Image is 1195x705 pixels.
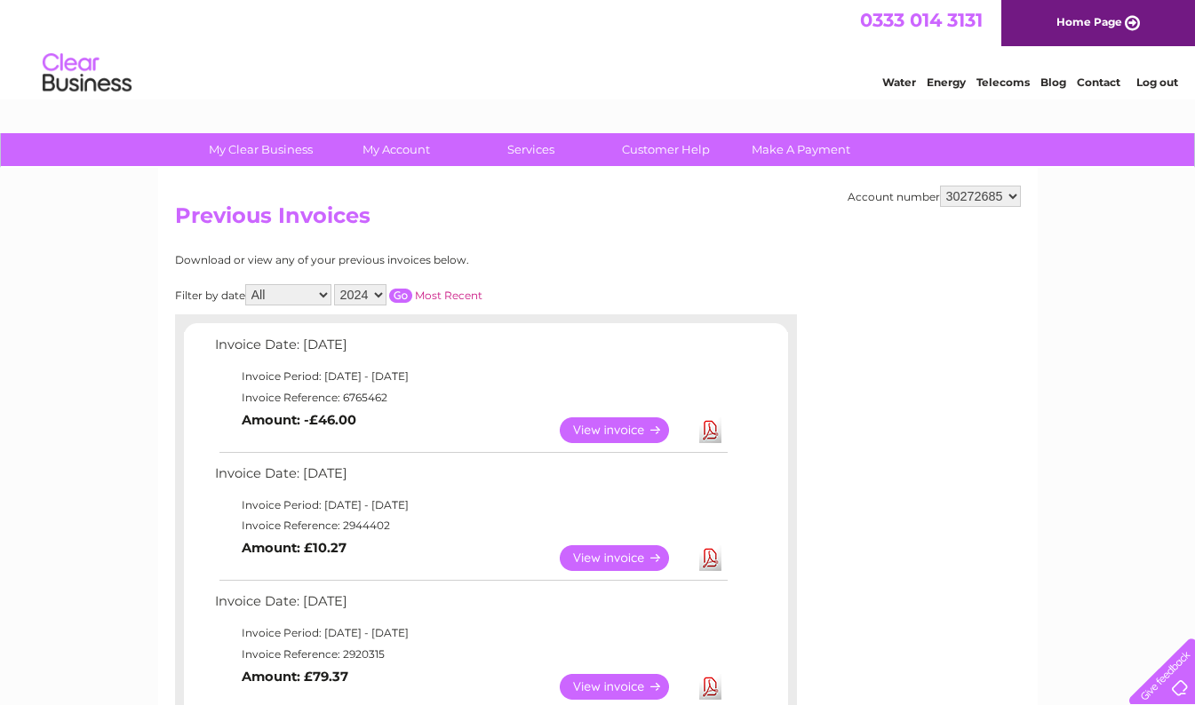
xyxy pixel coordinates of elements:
[1040,75,1066,89] a: Blog
[699,674,721,700] a: Download
[560,674,690,700] a: View
[927,75,966,89] a: Energy
[211,644,730,665] td: Invoice Reference: 2920315
[848,186,1021,207] div: Account number
[458,133,604,166] a: Services
[211,333,730,366] td: Invoice Date: [DATE]
[211,387,730,408] td: Invoice Reference: 6765462
[976,75,1030,89] a: Telecoms
[882,75,916,89] a: Water
[560,417,690,443] a: View
[187,133,334,166] a: My Clear Business
[175,254,641,266] div: Download or view any of your previous invoices below.
[699,417,721,443] a: Download
[242,412,356,428] b: Amount: -£46.00
[211,590,730,622] td: Invoice Date: [DATE]
[179,10,1018,86] div: Clear Business is a trading name of Verastar Limited (registered in [GEOGRAPHIC_DATA] No. 3667643...
[211,622,730,644] td: Invoice Period: [DATE] - [DATE]
[593,133,739,166] a: Customer Help
[728,133,874,166] a: Make A Payment
[211,366,730,387] td: Invoice Period: [DATE] - [DATE]
[1077,75,1120,89] a: Contact
[1136,75,1178,89] a: Log out
[415,289,482,302] a: Most Recent
[211,495,730,516] td: Invoice Period: [DATE] - [DATE]
[175,203,1021,237] h2: Previous Invoices
[560,545,690,571] a: View
[323,133,469,166] a: My Account
[699,545,721,571] a: Download
[211,462,730,495] td: Invoice Date: [DATE]
[242,540,347,556] b: Amount: £10.27
[211,515,730,536] td: Invoice Reference: 2944402
[860,9,983,31] a: 0333 014 3131
[175,284,641,305] div: Filter by date
[42,46,132,100] img: logo.png
[242,669,348,685] b: Amount: £79.37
